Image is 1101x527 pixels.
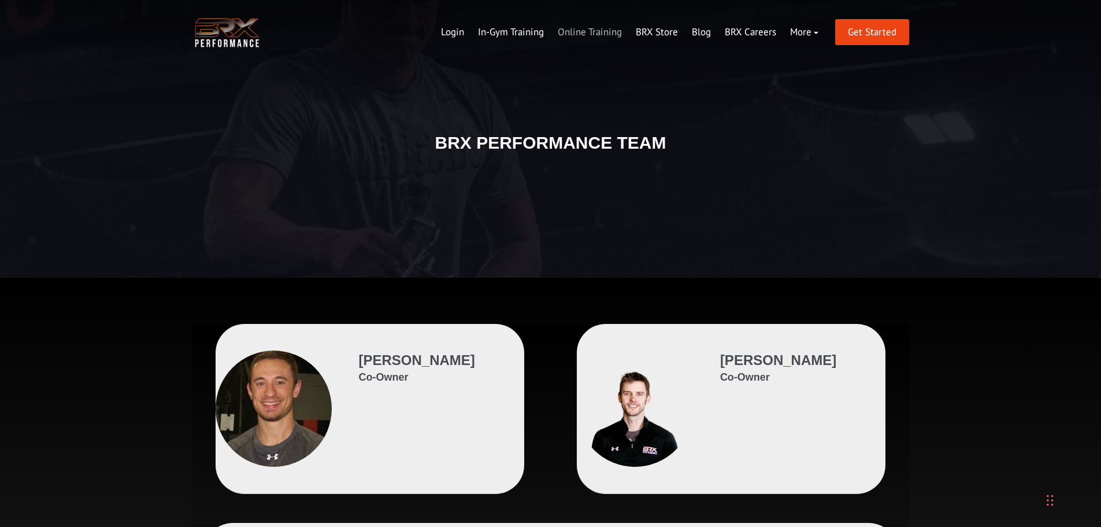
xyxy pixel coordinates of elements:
a: Online Training [551,19,629,46]
span: [PERSON_NAME] [720,352,836,368]
a: Blog [685,19,718,46]
img: BRX Transparent Logo-2 [192,15,262,50]
iframe: Chat Widget [937,402,1101,527]
strong: BRX PERFORMANCE TEAM [435,133,666,152]
span: Co-Owner [720,370,836,385]
span: [PERSON_NAME] [359,352,475,368]
a: Login [434,19,471,46]
a: BRX Store [629,19,685,46]
a: BRX Careers [718,19,783,46]
a: More [783,19,825,46]
a: Get Started [835,19,909,45]
div: Drag [1047,483,1054,518]
span: Co-Owner [359,370,475,385]
div: Navigation Menu [434,19,825,46]
a: In-Gym Training [471,19,551,46]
